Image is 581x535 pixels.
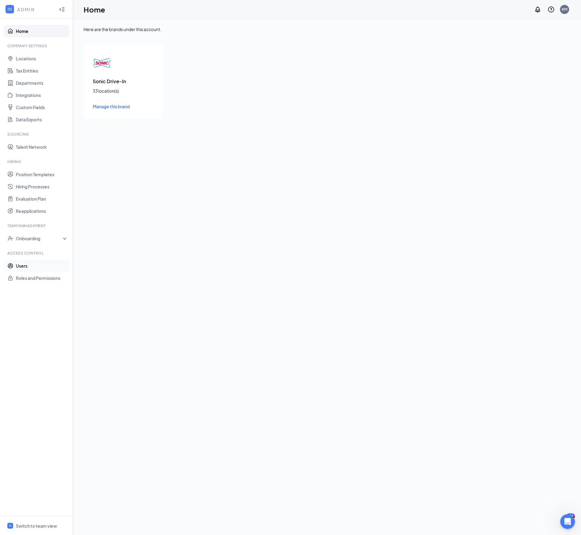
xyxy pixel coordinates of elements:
[534,6,541,13] svg: Notifications
[566,513,575,519] div: 186
[547,6,555,13] svg: QuestionInfo
[7,223,67,228] div: Team Management
[7,43,67,48] div: Company Settings
[93,103,154,110] a: Manage this brand
[16,205,68,217] a: Reapplications
[84,26,571,32] div: Here are the brands under this account.
[560,514,575,529] iframe: Intercom live chat
[59,6,65,12] svg: Collapse
[93,88,154,94] div: 33 location(s)
[16,523,57,529] div: Switch to team view
[16,25,68,37] a: Home
[16,113,68,126] a: Data Exports
[16,52,68,65] a: Locations
[7,251,67,256] div: Access control
[16,101,68,113] a: Custom Fields
[7,159,67,164] div: Hiring
[16,235,63,241] div: Onboarding
[562,7,567,12] div: KM
[16,272,68,284] a: Roles and Permissions
[16,89,68,101] a: Integrations
[16,65,68,77] a: Tax Entities
[84,4,105,15] h1: Home
[16,168,68,180] a: Position Templates
[16,193,68,205] a: Evaluation Plan
[16,260,68,272] a: Users
[16,141,68,153] a: Talent Network
[7,6,13,12] svg: WorkstreamLogo
[16,77,68,89] a: Departments
[93,104,130,109] span: Manage this brand
[7,235,13,241] svg: UserCheck
[7,132,67,137] div: Sourcing
[17,6,53,12] div: ADMIN
[8,524,12,528] svg: WorkstreamLogo
[93,54,111,72] img: Sonic Drive-In logo
[93,78,154,85] h3: Sonic Drive-In
[16,180,68,193] a: Hiring Processes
